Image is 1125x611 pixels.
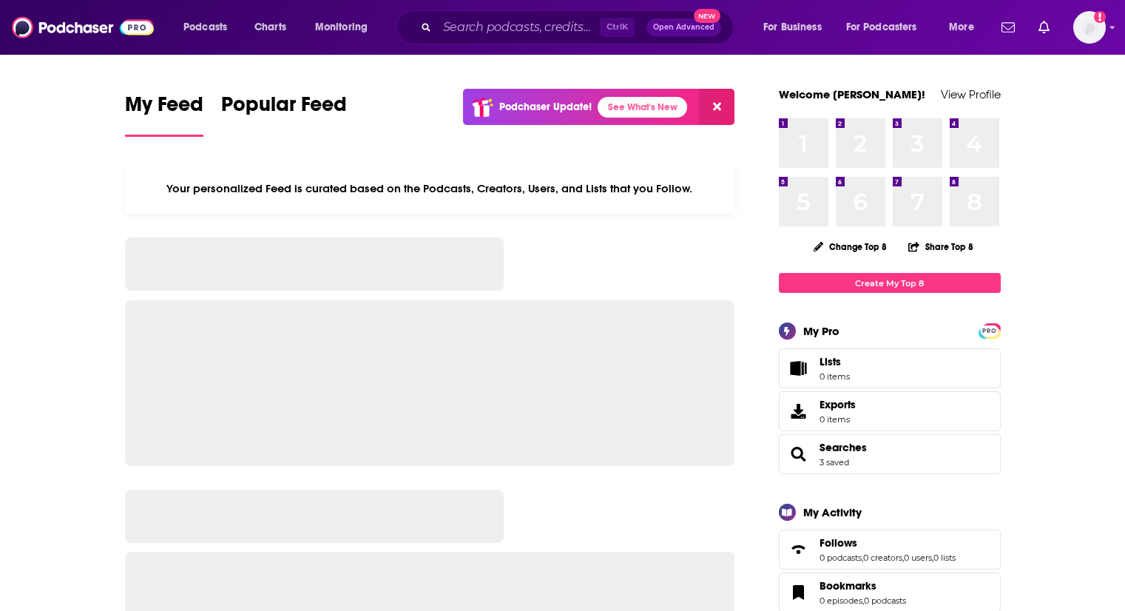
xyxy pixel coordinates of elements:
a: 0 lists [933,553,956,563]
a: 3 saved [820,457,849,467]
button: Open AdvancedNew [646,18,721,36]
a: Charts [245,16,295,39]
a: Show notifications dropdown [1033,15,1055,40]
a: Searches [820,441,867,454]
input: Search podcasts, credits, & more... [437,16,600,39]
span: Podcasts [183,17,227,38]
a: Exports [779,391,1001,431]
span: New [694,9,720,23]
a: See What's New [598,97,687,118]
span: Searches [779,434,1001,474]
button: open menu [939,16,993,39]
a: Follows [784,539,814,560]
a: Welcome [PERSON_NAME]! [779,87,925,101]
span: Charts [254,17,286,38]
a: 0 creators [863,553,902,563]
span: Follows [820,536,857,550]
span: , [862,553,863,563]
p: Podchaser Update! [499,101,592,113]
span: Lists [820,355,841,368]
span: Exports [784,401,814,422]
button: open menu [173,16,246,39]
span: Exports [820,398,856,411]
a: PRO [981,325,999,336]
img: Podchaser - Follow, Share and Rate Podcasts [12,13,154,41]
span: Open Advanced [653,24,714,31]
a: Show notifications dropdown [996,15,1021,40]
span: My Feed [125,92,203,126]
span: Follows [779,530,1001,570]
span: Popular Feed [221,92,347,126]
span: More [949,17,974,38]
span: For Business [763,17,822,38]
span: , [902,553,904,563]
div: Your personalized Feed is curated based on the Podcasts, Creators, Users, and Lists that you Follow. [125,163,735,214]
button: open menu [837,16,939,39]
a: 0 podcasts [820,553,862,563]
button: Show profile menu [1073,11,1106,44]
button: Share Top 8 [908,232,974,261]
span: Logged in as GregKubie [1073,11,1106,44]
svg: Add a profile image [1094,11,1106,23]
a: My Feed [125,92,203,137]
a: 0 users [904,553,932,563]
span: , [932,553,933,563]
a: Bookmarks [820,579,906,593]
img: User Profile [1073,11,1106,44]
span: Bookmarks [820,579,876,593]
span: 0 items [820,414,856,425]
a: Searches [784,444,814,465]
a: Bookmarks [784,582,814,603]
span: For Podcasters [846,17,917,38]
span: Monitoring [315,17,368,38]
span: , [862,595,864,606]
a: Popular Feed [221,92,347,137]
a: 0 episodes [820,595,862,606]
button: open menu [753,16,840,39]
a: Follows [820,536,956,550]
div: My Pro [803,324,839,338]
a: View Profile [941,87,1001,101]
div: My Activity [803,505,862,519]
button: open menu [305,16,387,39]
a: Create My Top 8 [779,273,1001,293]
div: Search podcasts, credits, & more... [411,10,748,44]
a: 0 podcasts [864,595,906,606]
span: Lists [820,355,850,368]
a: Lists [779,348,1001,388]
span: 0 items [820,371,850,382]
span: Lists [784,358,814,379]
span: Ctrl K [600,18,635,37]
button: Change Top 8 [805,237,896,256]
